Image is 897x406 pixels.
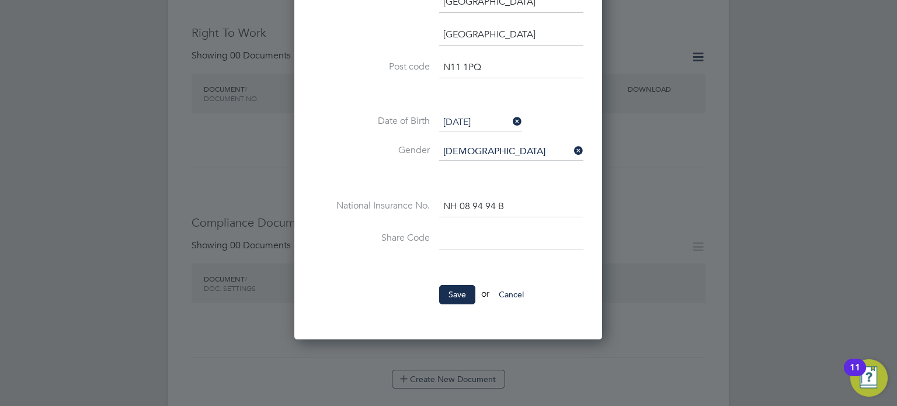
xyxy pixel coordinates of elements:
[313,144,430,157] label: Gender
[439,114,522,131] input: Select one
[850,359,888,397] button: Open Resource Center, 11 new notifications
[439,143,583,161] input: Select one
[439,285,475,304] button: Save
[850,367,860,383] div: 11
[313,200,430,212] label: National Insurance No.
[313,61,430,73] label: Post code
[439,25,583,46] input: Address line 3
[313,285,583,315] li: or
[313,232,430,244] label: Share Code
[313,115,430,127] label: Date of Birth
[489,285,533,304] button: Cancel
